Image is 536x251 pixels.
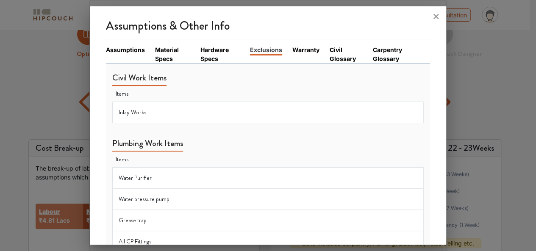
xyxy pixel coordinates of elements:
[200,45,240,63] a: Hardware Specs
[112,102,423,123] td: Inlay Works
[112,86,423,102] th: Items
[112,152,423,168] th: Items
[112,189,423,210] td: Water pressure pump
[112,73,167,86] h5: Civil Work Items
[373,45,420,63] a: Carpentry Glossary
[106,45,145,54] a: Assumptions
[112,168,423,189] td: Water Purifier
[292,45,319,54] a: Warranty
[330,45,363,63] a: Civil Glossary
[112,138,183,152] h5: Plumbing Work Items
[155,45,190,63] a: Material Specs
[250,45,282,55] a: Exclusions
[112,210,423,231] td: Grease trap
